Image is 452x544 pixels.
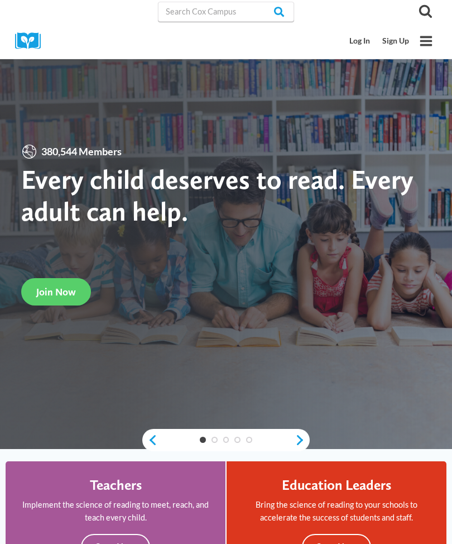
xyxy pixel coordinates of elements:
p: Implement the science of reading to meet, reach, and teach every child. [21,498,210,524]
button: Open menu [415,30,437,52]
h4: Teachers [90,476,142,493]
a: 4 [234,437,241,443]
a: 5 [246,437,252,443]
a: 2 [211,437,218,443]
a: previous [142,434,157,446]
img: Cox Campus [15,32,49,50]
h4: Education Leaders [282,476,391,493]
strong: Every child deserves to read. Every adult can help. [21,163,413,227]
a: next [295,434,310,446]
nav: Secondary Mobile Navigation [344,31,415,51]
span: Join Now [36,286,76,298]
a: Sign Up [376,31,415,51]
div: content slider buttons [142,429,310,451]
a: 1 [200,437,206,443]
a: 3 [223,437,229,443]
input: Search Cox Campus [158,2,294,22]
a: Log In [344,31,377,51]
span: 380,544 Members [37,144,126,160]
p: Bring the science of reading to your schools to accelerate the success of students and staff. [242,498,431,524]
a: Join Now [21,278,91,306]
